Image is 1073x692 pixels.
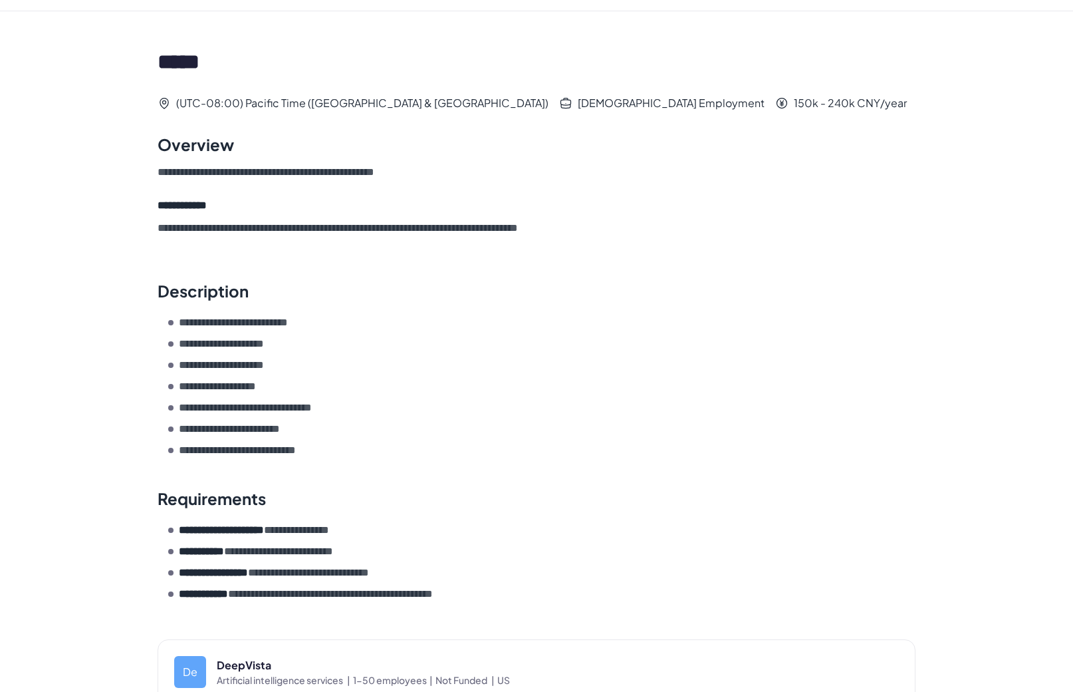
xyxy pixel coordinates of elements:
[158,134,234,155] div: Overview
[497,673,510,687] span: US
[176,99,548,107] p: (UTC-08:00) Pacific Time ([GEOGRAPHIC_DATA] & [GEOGRAPHIC_DATA])
[158,280,249,301] div: Description
[435,673,497,687] span: Not Funded
[578,99,765,107] p: [DEMOGRAPHIC_DATA] Employment
[347,674,350,686] span: |
[429,674,433,686] span: |
[217,657,899,673] div: DeepVista
[217,673,353,687] span: Artificial intelligence services
[158,488,266,509] div: Requirements
[353,673,435,687] span: 1-50 employees
[491,674,495,686] span: |
[174,656,206,688] div: De
[794,99,907,107] p: 150k - 240k CNY/year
